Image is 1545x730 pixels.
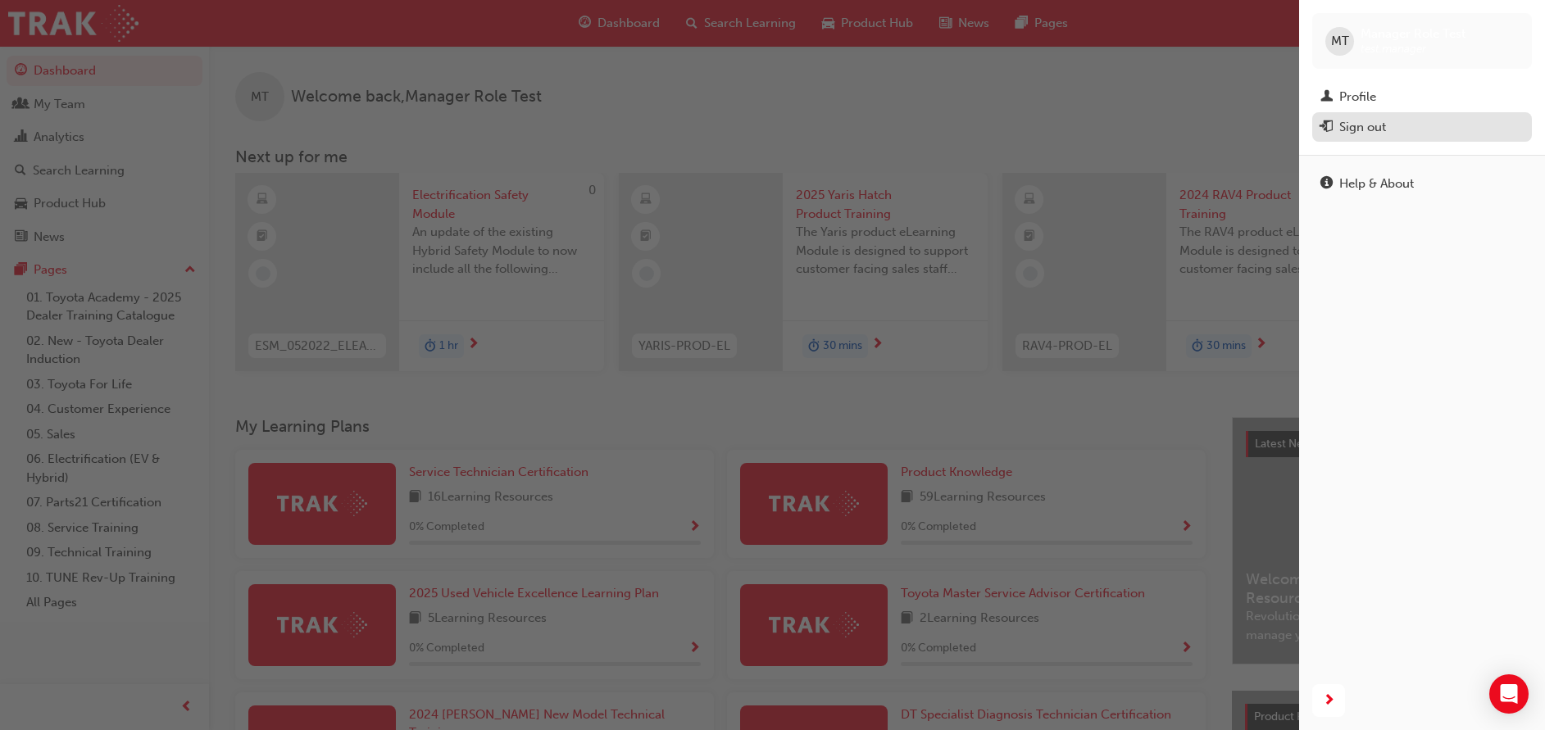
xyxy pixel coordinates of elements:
[1320,90,1333,105] span: man-icon
[1320,120,1333,135] span: exit-icon
[1361,42,1426,56] span: test.manager
[1339,175,1414,193] div: Help & About
[1331,32,1349,51] span: MT
[1339,88,1376,107] div: Profile
[1312,112,1532,143] button: Sign out
[1489,674,1529,714] div: Open Intercom Messenger
[1361,26,1465,41] span: Manager Role Test
[1339,118,1386,137] div: Sign out
[1312,82,1532,112] a: Profile
[1312,169,1532,199] a: Help & About
[1323,691,1335,711] span: next-icon
[1320,177,1333,192] span: info-icon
